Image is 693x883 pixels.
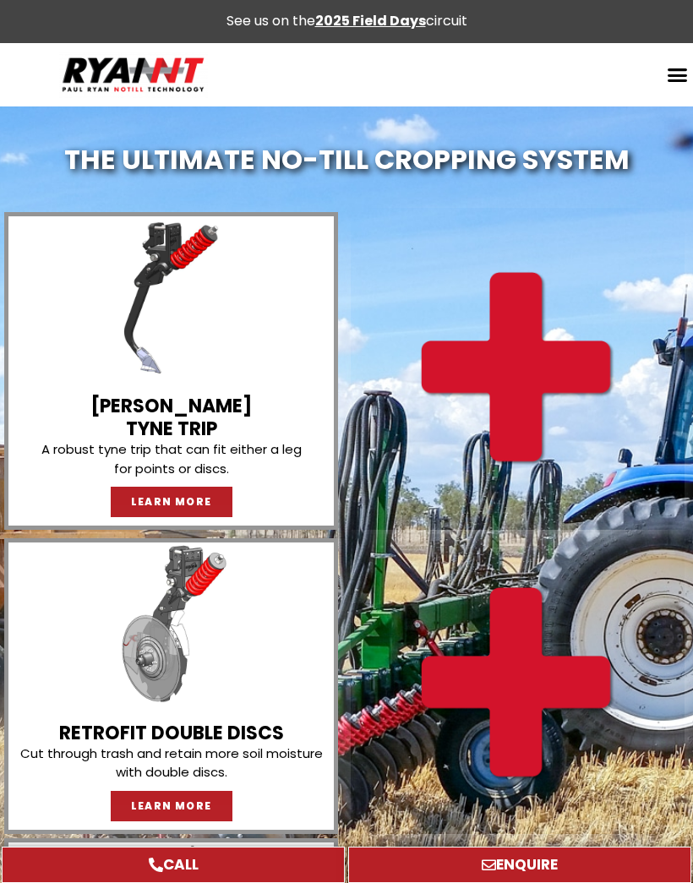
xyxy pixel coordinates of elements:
span: LEARN MORE [131,497,212,507]
p: A robust tyne trip that can fit either a leg for points or discs. [8,440,334,478]
p: Cut through trash and retain more soil moisture with double discs. [8,744,334,782]
img: Ryan NT logo [59,52,208,98]
span: ENQUIRE [496,858,558,872]
div: See us on the circuit [226,12,467,30]
a: Retrofit Double Discs [59,720,284,746]
span: CALL [163,858,199,872]
img: Retrofit tyne and double disc. Seeder bar [90,542,253,706]
a: LEARN MORE [111,791,232,821]
a: 2025 Field Days [315,11,426,30]
a: ENQUIRE [348,847,691,883]
a: [PERSON_NAME]Tyne Trip [90,393,252,441]
span: LEARN MORE [131,801,212,811]
a: LEARN MORE [111,487,232,517]
img: RYAN NT Tyne. Seeder bar [90,216,253,379]
a: CALL [2,847,345,883]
